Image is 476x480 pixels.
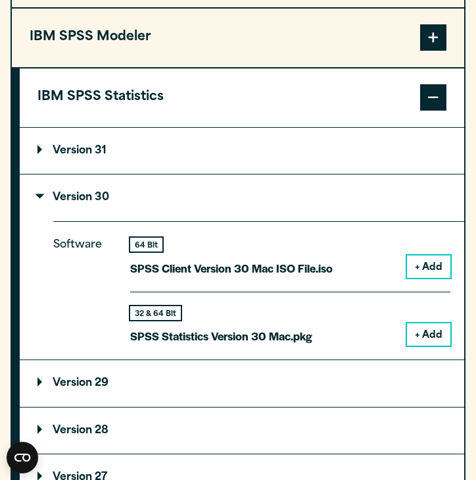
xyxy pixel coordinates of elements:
[20,408,464,454] summary: Version 28
[130,259,333,278] p: SPSS Client Version 30 Mac ISO File.iso
[20,128,464,174] summary: Version 31
[130,238,162,252] div: 64 Bit
[37,425,108,436] p: Version 28
[407,255,450,278] button: + Add
[37,378,108,388] p: Version 29
[12,9,464,67] button: IBM SPSS Modeler
[130,306,181,320] div: 32 & 64 Bit
[20,360,464,406] summary: Version 29
[20,68,464,127] button: IBM SPSS Statistics
[37,192,109,203] p: Version 30
[407,323,450,346] button: + Add
[20,174,464,221] summary: Version 30
[130,327,312,346] p: SPSS Statistics Version 30 Mac.pkg
[37,146,107,156] p: Version 31
[53,236,112,335] p: Software
[7,442,38,473] button: Open CMP widget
